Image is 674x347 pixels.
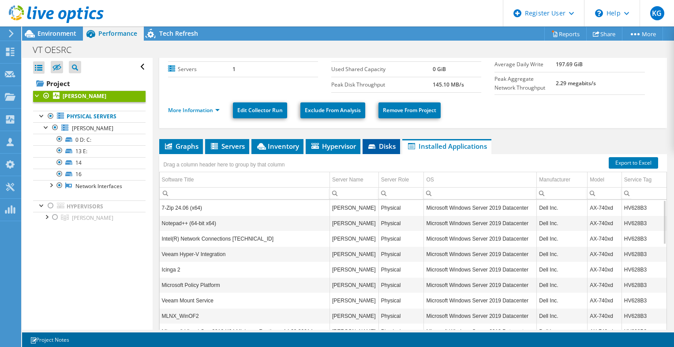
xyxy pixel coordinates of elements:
td: Column Server Name, Filter cell [330,187,378,199]
a: Exclude From Analysis [300,102,365,118]
span: Disks [367,142,396,151]
td: Column Software Title, Value Intel(R) Network Connections 25.6.0.4 [160,231,330,246]
td: Column Software Title, Value Microsoft Policy Platform [160,277,330,293]
td: Software Title Column [160,172,330,188]
td: Column Model, Value AX-740xd [588,262,622,277]
td: Column OS, Value Microsoft Windows Server 2019 Datacenter [424,231,537,246]
a: Physical Servers [33,111,146,122]
td: Column Manufacturer, Value Dell Inc. [537,308,588,324]
td: Column Service Tag, Value HV628B3 [622,293,667,308]
td: Column OS, Value Microsoft Windows Server 2019 Datacenter [424,277,537,293]
div: Data grid [159,154,667,342]
a: Hypervisors [33,200,146,212]
td: Column Model, Value AX-740xd [588,231,622,246]
td: Column Manufacturer, Value Dell Inc. [537,262,588,277]
span: KG [650,6,664,20]
div: Server Name [332,174,363,185]
td: Manufacturer Column [537,172,588,188]
td: Column Server Role, Value Physical [378,277,424,293]
td: Column OS, Value Microsoft Windows Server 2019 Datacenter [424,200,537,215]
td: Column Server Role, Value Physical [378,215,424,231]
td: Column Service Tag, Filter cell [622,187,667,199]
a: Gaston [33,212,146,223]
td: Column Service Tag, Value HV628B3 [622,324,667,339]
td: Column Service Tag, Value HV628B3 [622,262,667,277]
td: Column Server Role, Value Physical [378,200,424,215]
td: Column Model, Value AX-740xd [588,324,622,339]
td: Column Software Title, Value Microsoft Visual C++ 2019 X64 Minimum Runtime - 14.28.29914 [160,324,330,339]
td: Column Server Name, Value ABRAMS [330,293,378,308]
a: More [622,27,663,41]
td: Column OS, Filter cell [424,187,537,199]
b: 2.29 megabits/s [556,79,596,87]
h1: VT OESRC [29,45,85,55]
b: [PERSON_NAME] [63,92,106,100]
a: 13 E: [33,145,146,157]
td: Column Model, Value AX-740xd [588,293,622,308]
td: Column OS, Value Microsoft Windows Server 2019 Datacenter [424,308,537,324]
td: Column Server Name, Value ABRAMS [330,246,378,262]
td: Column Manufacturer, Value Dell Inc. [537,231,588,246]
td: Column Manufacturer, Value Dell Inc. [537,215,588,231]
td: Column Service Tag, Value HV628B3 [622,200,667,215]
a: Export to Excel [609,157,658,169]
td: Column Manufacturer, Value Dell Inc. [537,324,588,339]
td: Column Server Name, Value ABRAMS [330,215,378,231]
td: Column Model, Value AX-740xd [588,215,622,231]
td: Column Model, Filter cell [588,187,622,199]
td: Column OS, Value Microsoft Windows Server 2019 Datacenter [424,324,537,339]
td: Column Manufacturer, Filter cell [537,187,588,199]
span: Hypervisor [310,142,356,151]
span: Servers [210,142,245,151]
b: 1 [232,65,236,73]
td: Column Server Name, Value ABRAMS [330,262,378,277]
span: [PERSON_NAME] [72,124,113,132]
td: Column OS, Value Microsoft Windows Server 2019 Datacenter [424,215,537,231]
a: Network Interfaces [33,180,146,192]
td: Column Service Tag, Value HV628B3 [622,277,667,293]
label: Peak Aggregate Network Throughput [494,75,555,92]
label: Used Shared Capacity [331,65,433,74]
td: Column Service Tag, Value HV628B3 [622,231,667,246]
td: Column Server Name, Value ABRAMS [330,308,378,324]
span: Inventory [256,142,299,151]
a: [PERSON_NAME] [33,91,146,102]
label: Servers [168,65,233,74]
td: Server Role Column [378,172,424,188]
label: Average Daily Write [494,60,555,69]
div: Drag a column header here to group by that column [161,158,287,171]
td: Column Service Tag, Value HV628B3 [622,246,667,262]
td: Column Software Title, Value MLNX_WinOF2 [160,308,330,324]
td: Column Manufacturer, Value Dell Inc. [537,246,588,262]
td: Column Manufacturer, Value Dell Inc. [537,277,588,293]
a: Reports [544,27,587,41]
a: Share [586,27,622,41]
td: Column Manufacturer, Value Dell Inc. [537,293,588,308]
a: Edit Collector Run [233,102,287,118]
a: Project Notes [24,334,75,345]
a: 0 D: C: [33,134,146,145]
td: Column Service Tag, Value HV628B3 [622,308,667,324]
td: Column Model, Value AX-740xd [588,246,622,262]
a: Remove From Project [378,102,441,118]
div: Model [590,174,604,185]
td: Column OS, Value Microsoft Windows Server 2019 Datacenter [424,262,537,277]
div: Server Role [381,174,409,185]
td: Column Model, Value AX-740xd [588,200,622,215]
td: Column Manufacturer, Value Dell Inc. [537,200,588,215]
td: Column Server Name, Value ABRAMS [330,277,378,293]
td: Column Server Role, Value Physical [378,293,424,308]
span: Tech Refresh [159,29,198,38]
span: Performance [98,29,137,38]
b: 0 GiB [433,65,446,73]
span: Graphs [164,142,198,151]
a: [PERSON_NAME] [33,122,146,134]
td: Column Software Title, Value 7-Zip 24.06 (x64) [160,200,330,215]
td: Column Server Role, Value Physical [378,324,424,339]
div: Manufacturer [539,174,570,185]
a: More Information [168,106,220,114]
div: OS [426,174,434,185]
td: Column Software Title, Value Notepad++ (64-bit x64) [160,215,330,231]
td: Column Software Title, Filter cell [160,187,330,199]
label: Peak Disk Throughput [331,80,433,89]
